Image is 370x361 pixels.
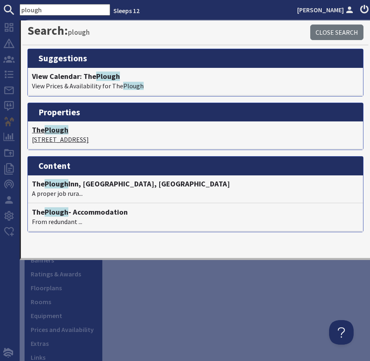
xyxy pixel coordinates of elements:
p: [STREET_ADDRESS] [32,135,359,144]
a: Prices and Availability [25,323,102,336]
a: ThePlough- AccommodationFrom redundant ... [32,208,359,226]
a: View Calendar: ThePloughView Prices & Availability for ThePlough [32,72,359,91]
h3: content [28,157,363,175]
h4: The - Accommodation [32,208,359,217]
a: Sleeps 12 [113,7,140,15]
p: From redundant ... [32,217,359,226]
a: Ratings & Awards [25,267,102,281]
a: ThePlough[STREET_ADDRESS] [32,126,359,144]
a: Rooms [25,295,102,309]
span: Plough [45,207,68,217]
h4: View Calendar: The [32,72,359,81]
a: ThePloughInn, [GEOGRAPHIC_DATA], [GEOGRAPHIC_DATA]A proper job rura... [32,179,359,198]
span: Plough [45,179,68,188]
h3: suggestions [28,49,363,68]
p: View Prices & Availability for The [32,81,359,91]
span: Plough [96,72,120,81]
h4: The Inn, [GEOGRAPHIC_DATA], [GEOGRAPHIC_DATA] [32,179,359,188]
iframe: Toggle Customer Support [329,320,354,345]
input: SEARCH [20,4,110,16]
h4: The [32,126,359,135]
a: Floorplans [25,281,102,295]
span: Plough [45,125,68,135]
h3: properties [28,103,363,122]
span: Plough [123,82,144,90]
img: staytech_i_w-64f4e8e9ee0a9c174fd5317b4b171b261742d2d393467e5bdba4413f4f884c10.svg [3,348,13,358]
a: Close Search [310,25,363,40]
a: Equipment [25,309,102,323]
h1: Search: [27,24,310,38]
small: plough [68,28,90,37]
a: [PERSON_NAME] [297,5,355,15]
p: A proper job rura... [32,188,359,198]
a: Extras [25,336,102,350]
